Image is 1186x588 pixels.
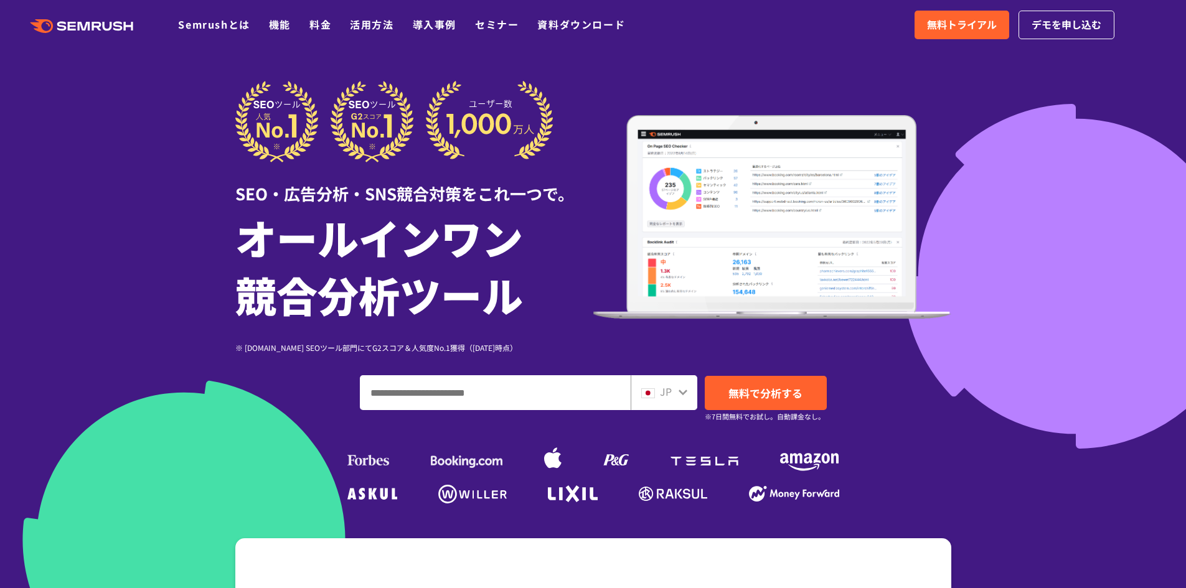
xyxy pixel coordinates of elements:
[705,411,825,422] small: ※7日間無料でお試し。自動課金なし。
[1032,17,1101,33] span: デモを申し込む
[705,376,827,410] a: 無料で分析する
[660,384,672,399] span: JP
[475,17,519,32] a: セミナー
[537,17,625,32] a: 資料ダウンロード
[413,17,456,32] a: 導入事例
[269,17,291,32] a: 機能
[178,17,250,32] a: Semrushとは
[350,17,393,32] a: 活用方法
[1019,11,1114,39] a: デモを申し込む
[927,17,997,33] span: 無料トライアル
[728,385,802,401] span: 無料で分析する
[309,17,331,32] a: 料金
[235,162,593,205] div: SEO・広告分析・SNS競合対策をこれ一つで。
[235,208,593,323] h1: オールインワン 競合分析ツール
[915,11,1009,39] a: 無料トライアル
[360,376,630,409] input: ドメイン、キーワードまたはURLを入力してください
[235,342,593,353] div: ※ [DOMAIN_NAME] SEOツール部門にてG2スコア＆人気度No.1獲得（[DATE]時点）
